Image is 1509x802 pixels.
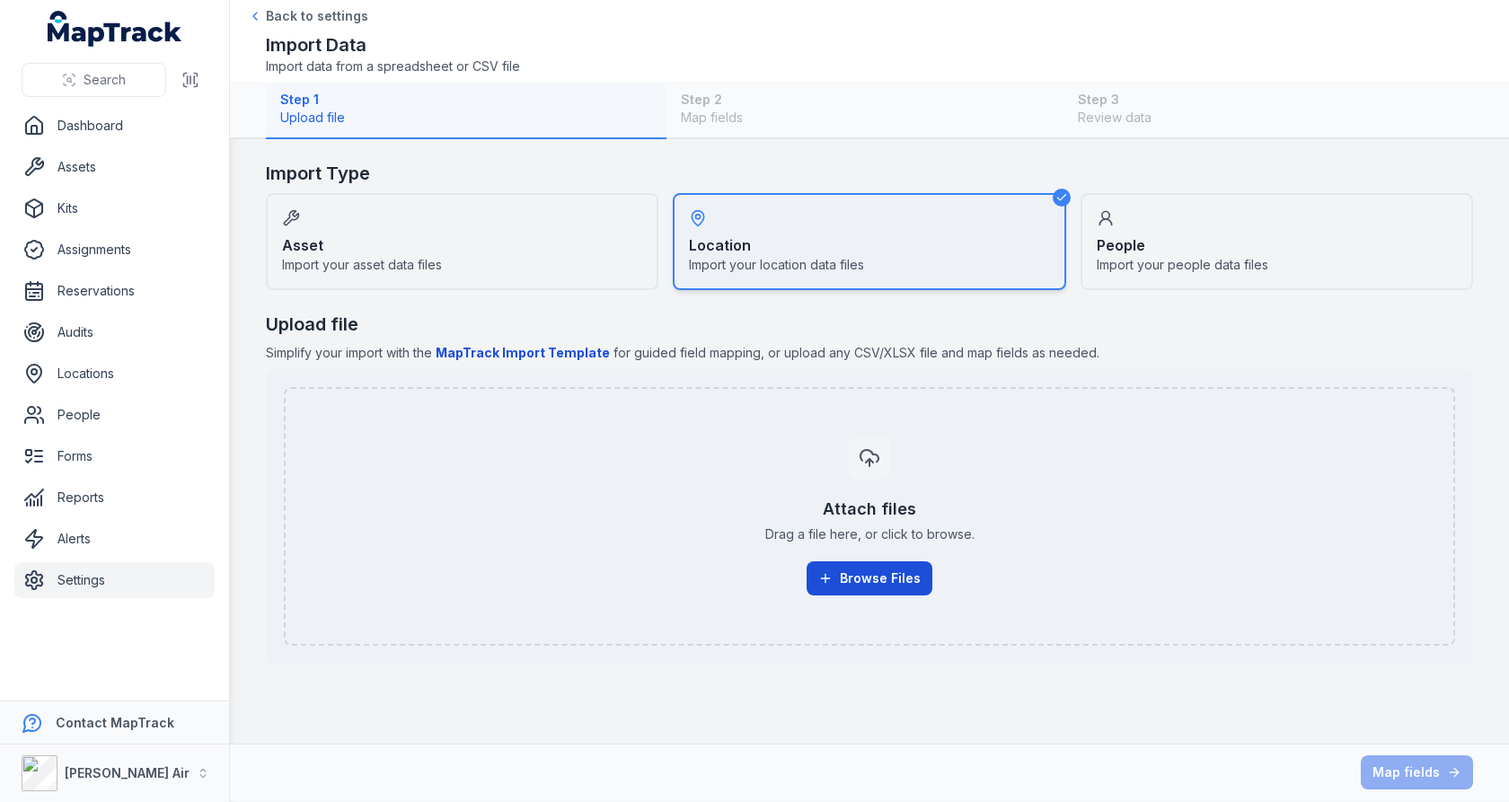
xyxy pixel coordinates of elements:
h2: Import Type [266,161,1473,186]
a: Forms [14,438,215,474]
a: Audits [14,314,215,350]
span: Import data from a spreadsheet or CSV file [266,57,520,75]
a: Assignments [14,232,215,268]
span: Import your location data files [689,256,864,274]
button: Step 1Upload file [266,84,666,139]
span: Import your people data files [1097,256,1268,274]
strong: Asset [282,234,323,256]
strong: Contact MapTrack [56,715,174,730]
a: People [14,397,215,433]
span: Back to settings [266,7,368,25]
span: Search [84,71,126,89]
a: Settings [14,562,215,598]
strong: Location [689,234,751,256]
b: MapTrack Import Template [436,345,610,360]
a: Reservations [14,273,215,309]
strong: Step 1 [280,91,652,109]
strong: [PERSON_NAME] Air [65,765,190,780]
a: Alerts [14,521,215,557]
a: MapTrack [48,11,182,47]
h2: Import Data [266,32,520,57]
strong: People [1097,234,1145,256]
h2: Upload file [266,312,1473,337]
a: Locations [14,356,215,392]
a: Reports [14,480,215,516]
a: Kits [14,190,215,226]
a: Dashboard [14,108,215,144]
button: Browse Files [807,561,932,595]
span: Upload file [280,109,652,127]
button: Search [22,63,166,97]
span: Simplify your import with the for guided field mapping, or upload any CSV/XLSX file and map field... [266,344,1473,362]
span: Import your asset data files [282,256,442,274]
h3: Attach files [823,497,916,522]
a: Assets [14,149,215,185]
a: Back to settings [248,7,368,25]
span: Drag a file here, or click to browse. [765,525,975,543]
